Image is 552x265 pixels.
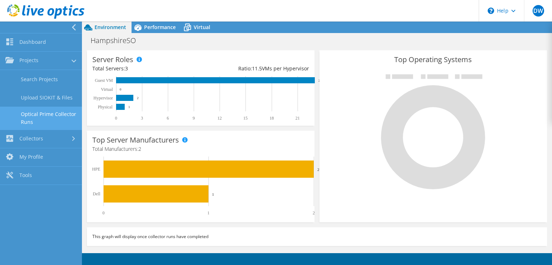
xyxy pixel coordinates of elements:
[125,65,128,72] span: 3
[488,8,494,14] svg: \n
[95,78,113,83] text: Guest VM
[270,116,274,121] text: 18
[92,56,133,64] h3: Server Roles
[92,136,179,144] h3: Top Server Manufacturers
[102,210,105,215] text: 0
[137,96,139,100] text: 2
[120,88,121,91] text: 0
[194,24,210,31] span: Virtual
[533,5,544,17] span: DW
[92,145,309,153] h4: Total Manufacturers:
[87,227,547,246] div: This graph will display once collector runs have completed
[243,116,248,121] text: 15
[98,104,112,110] text: Physical
[295,116,300,121] text: 21
[313,210,315,215] text: 2
[212,192,214,196] text: 1
[93,191,100,196] text: Dell
[93,96,113,101] text: Hypervisor
[141,116,143,121] text: 3
[95,24,126,31] span: Environment
[207,210,210,215] text: 1
[101,87,113,92] text: Virtual
[217,116,222,121] text: 12
[92,167,100,172] text: HPE
[144,24,176,31] span: Performance
[325,56,542,64] h3: Top Operating Systems
[92,65,201,73] div: Total Servers:
[128,105,130,109] text: 1
[87,37,147,45] h1: HampshireSO
[193,116,195,121] text: 9
[252,65,262,72] span: 11.5
[138,145,141,152] span: 2
[115,116,117,121] text: 0
[201,65,309,73] div: Ratio: VMs per Hypervisor
[167,116,169,121] text: 6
